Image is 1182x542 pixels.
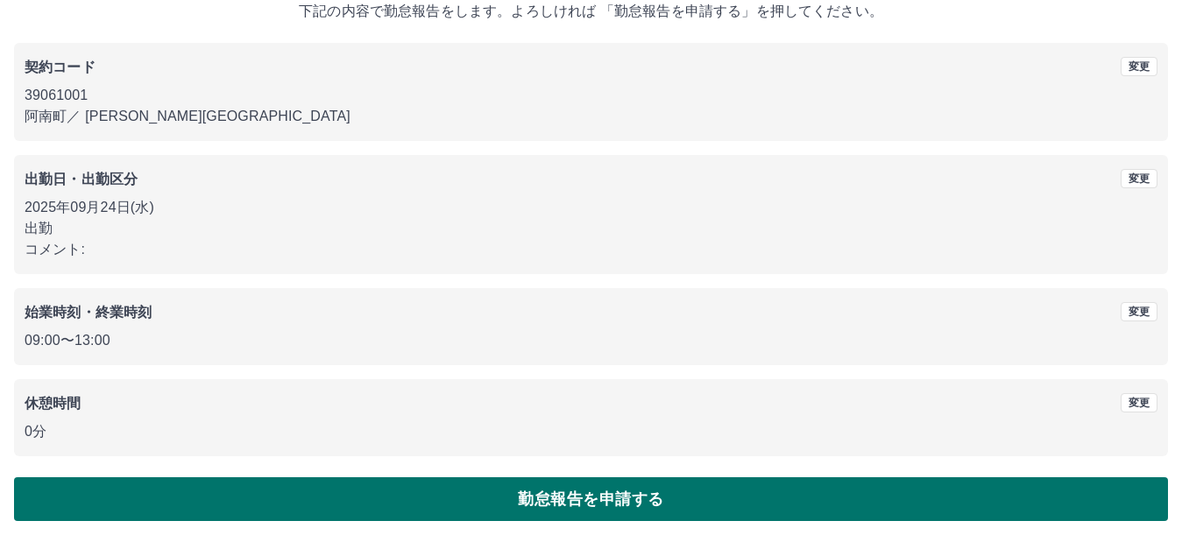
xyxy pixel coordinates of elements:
[1121,393,1157,412] button: 変更
[25,218,1157,239] p: 出勤
[25,197,1157,218] p: 2025年09月24日(水)
[25,172,138,187] b: 出勤日・出勤区分
[14,1,1168,22] p: 下記の内容で勤怠報告をします。よろしければ 「勤怠報告を申請する」を押してください。
[1121,57,1157,76] button: 変更
[25,305,152,320] b: 始業時刻・終業時刻
[1121,169,1157,188] button: 変更
[1121,302,1157,321] button: 変更
[25,60,96,74] b: 契約コード
[25,330,1157,351] p: 09:00 〜 13:00
[25,421,1157,442] p: 0分
[25,106,1157,127] p: 阿南町 ／ [PERSON_NAME][GEOGRAPHIC_DATA]
[25,85,1157,106] p: 39061001
[14,477,1168,521] button: 勤怠報告を申請する
[25,396,81,411] b: 休憩時間
[25,239,1157,260] p: コメント:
